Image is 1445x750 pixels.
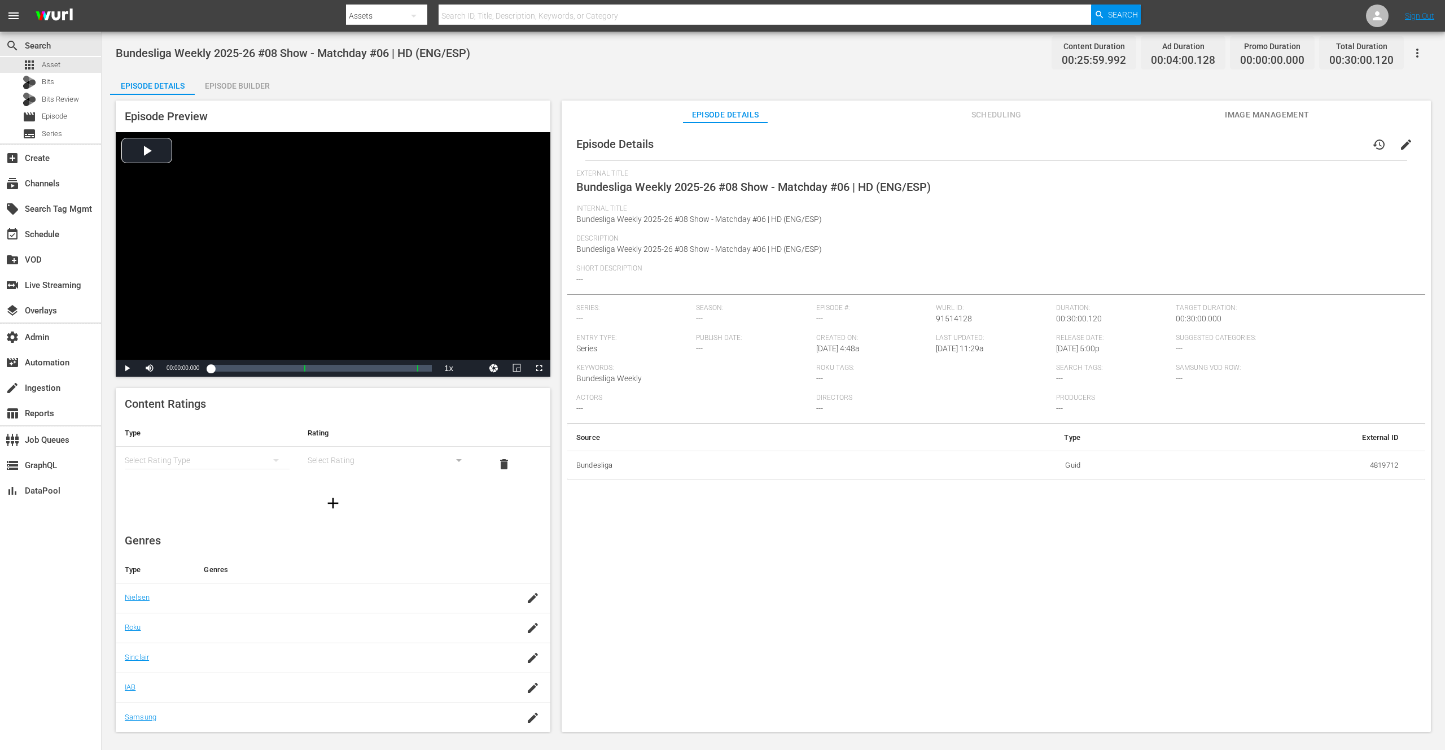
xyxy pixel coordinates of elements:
span: --- [1176,344,1183,353]
span: Search Tags: [1056,364,1170,373]
button: Mute [138,360,161,377]
span: Episode [23,110,36,124]
span: Search [6,39,19,53]
button: Episode Builder [195,72,279,95]
span: Genres [125,534,161,547]
span: --- [1056,404,1063,413]
button: Episode Details [110,72,195,95]
span: Job Queues [6,433,19,447]
th: Type [116,420,299,447]
td: Guid [888,451,1089,480]
span: 00:30:00.120 [1056,314,1102,323]
span: Series [23,127,36,141]
div: Video Player [116,132,550,377]
span: --- [576,404,583,413]
span: --- [816,374,823,383]
a: Samsung [125,713,156,721]
span: Search Tag Mgmt [6,202,19,216]
span: Suggested Categories: [1176,334,1410,343]
span: Wurl ID: [936,304,1050,313]
span: Episode Details [576,137,654,151]
span: 00:25:59.992 [1062,54,1126,67]
span: Bundesliga Weekly [576,374,642,383]
span: Bits [42,76,54,88]
span: --- [1056,374,1063,383]
span: menu [7,9,20,23]
span: 91514128 [936,314,972,323]
span: DataPool [6,484,19,498]
span: Admin [6,330,19,344]
th: Source [567,424,888,451]
button: history [1365,131,1393,158]
a: Sign Out [1405,11,1434,20]
span: Bundesliga Weekly 2025-26 #08 Show - Matchday #06 | HD (ENG/ESP) [576,245,822,254]
span: Episode [42,111,67,122]
a: Nielsen [125,593,150,601]
span: --- [1176,374,1183,383]
span: Internal Title [576,204,1411,213]
span: 00:04:00.128 [1151,54,1215,67]
span: Ingestion [6,381,19,395]
span: Entry Type: [576,334,690,343]
th: Type [116,556,195,583]
a: IAB [125,683,135,691]
div: Episode Details [110,72,195,99]
span: Actors [576,394,811,403]
span: Create [6,151,19,165]
span: 00:30:00.000 [1176,314,1221,323]
span: [DATE] 4:48a [816,344,860,353]
span: Duration: [1056,304,1170,313]
span: Bundesliga Weekly 2025-26 #08 Show - Matchday #06 | HD (ENG/ESP) [116,46,470,60]
span: Created On: [816,334,930,343]
span: history [1372,138,1386,151]
span: --- [816,314,823,323]
span: Target Duration: [1176,304,1410,313]
a: Roku [125,623,141,631]
span: Directors [816,394,1050,403]
button: edit [1393,131,1420,158]
span: Episode #: [816,304,930,313]
span: 00:30:00.120 [1329,54,1394,67]
span: VOD [6,253,19,267]
span: Reports [6,407,19,420]
span: [DATE] 5:00p [1056,344,1100,353]
span: --- [576,314,583,323]
span: Last Updated: [936,334,1050,343]
span: --- [696,344,703,353]
span: Keywords: [576,364,811,373]
button: Search [1091,5,1141,25]
div: Episode Builder [195,72,279,99]
span: Series [576,344,597,353]
span: Samsung VOD Row: [1176,364,1290,373]
span: Publish Date: [696,334,810,343]
span: Automation [6,356,19,369]
div: Content Duration [1062,38,1126,54]
span: Episode Preview [125,110,208,123]
span: Release Date: [1056,334,1170,343]
span: GraphQL [6,459,19,472]
span: edit [1399,138,1413,151]
span: Schedule [6,228,19,241]
span: Image Management [1225,108,1310,122]
span: Asset [42,59,60,71]
span: --- [816,404,823,413]
div: Promo Duration [1240,38,1304,54]
button: Jump To Time [483,360,505,377]
span: 00:00:00.000 [1240,54,1304,67]
span: --- [696,314,703,323]
div: Total Duration [1329,38,1394,54]
th: Type [888,424,1089,451]
span: Search [1108,5,1138,25]
div: Bits [23,76,36,89]
th: Genres [195,556,503,583]
span: Description [576,234,1411,243]
table: simple table [116,420,550,482]
img: ans4CAIJ8jUAAAAAAAAAAAAAAAAAAAAAAAAgQb4GAAAAAAAAAAAAAAAAAAAAAAAAJMjXAAAAAAAAAAAAAAAAAAAAAAAAgAT5G... [27,3,81,29]
span: Live Streaming [6,278,19,292]
span: 00:00:00.000 [167,365,199,371]
span: Overlays [6,304,19,317]
button: Playback Rate [437,360,460,377]
span: Content Ratings [125,397,206,411]
span: Scheduling [954,108,1039,122]
span: Series [42,128,62,139]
